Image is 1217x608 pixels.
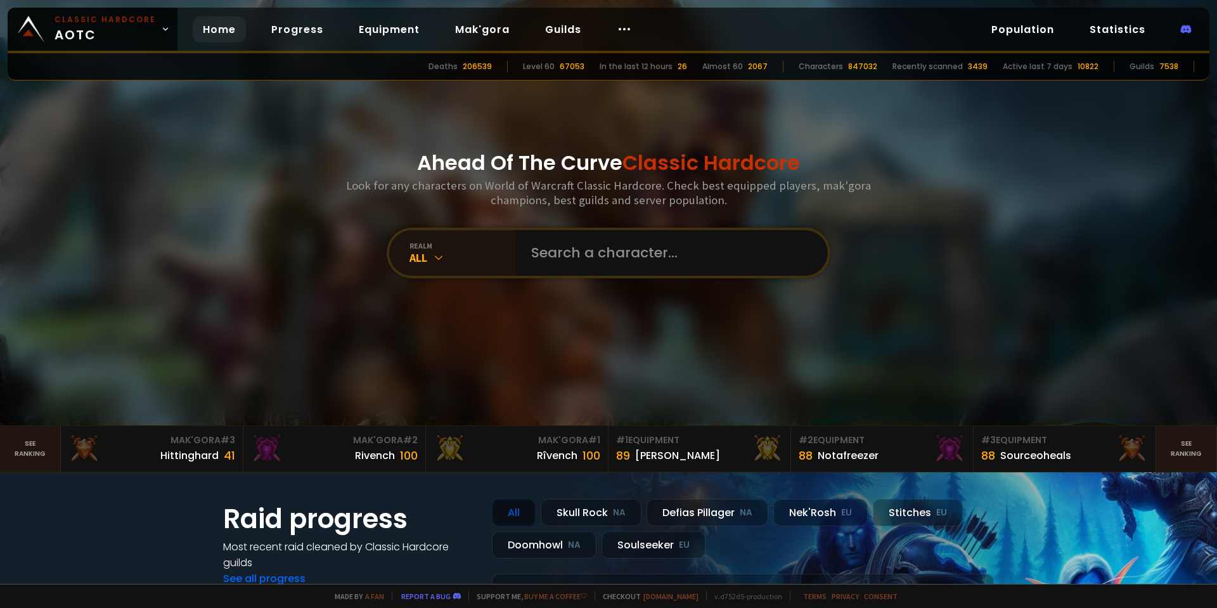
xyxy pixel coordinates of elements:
[403,434,418,446] span: # 2
[541,499,641,526] div: Skull Rock
[261,16,333,42] a: Progress
[523,61,555,72] div: Level 60
[55,14,156,25] small: Classic Hardcore
[583,447,600,464] div: 100
[968,61,988,72] div: 3439
[341,178,876,207] h3: Look for any characters on World of Warcraft Classic Hardcore. Check best equipped players, mak'g...
[643,592,699,601] a: [DOMAIN_NAME]
[61,426,243,472] a: Mak'Gora#3Hittinghard41
[8,8,177,51] a: Classic HardcoreAOTC
[841,507,852,519] small: EU
[748,61,768,72] div: 2067
[223,539,477,571] h4: Most recent raid cleaned by Classic Hardcore guilds
[568,539,581,552] small: NA
[1000,448,1071,463] div: Sourceoheals
[160,448,219,463] div: Hittinghard
[428,61,458,72] div: Deaths
[799,434,813,446] span: # 2
[974,426,1156,472] a: #3Equipment88Sourceoheals
[622,148,800,177] span: Classic Hardcore
[602,531,705,559] div: Soulseeker
[981,16,1064,42] a: Population
[417,148,800,178] h1: Ahead Of The Curve
[524,592,587,601] a: Buy me a coffee
[936,507,947,519] small: EU
[702,61,743,72] div: Almost 60
[400,447,418,464] div: 100
[678,61,687,72] div: 26
[981,434,1148,447] div: Equipment
[679,539,690,552] small: EU
[349,16,430,42] a: Equipment
[616,434,783,447] div: Equipment
[1078,61,1098,72] div: 10822
[1130,61,1154,72] div: Guilds
[537,448,577,463] div: Rîvench
[616,434,628,446] span: # 1
[613,507,626,519] small: NA
[68,434,235,447] div: Mak'Gora
[1003,61,1072,72] div: Active last 7 days
[365,592,384,601] a: a fan
[803,592,827,601] a: Terms
[892,61,963,72] div: Recently scanned
[463,61,492,72] div: 206539
[864,592,898,601] a: Consent
[818,448,879,463] div: Notafreezer
[791,426,974,472] a: #2Equipment88Notafreezer
[848,61,877,72] div: 847032
[1079,16,1156,42] a: Statistics
[223,571,306,586] a: See all progress
[616,447,630,464] div: 89
[426,426,608,472] a: Mak'Gora#1Rîvench100
[706,592,782,601] span: v. d752d5 - production
[355,448,395,463] div: Rivench
[492,574,994,607] a: [DATE]zgpetri on godDefias Pillager8 /90
[251,434,418,447] div: Mak'Gora
[635,448,720,463] div: [PERSON_NAME]
[243,426,426,472] a: Mak'Gora#2Rivench100
[773,499,868,526] div: Nek'Rosh
[401,592,451,601] a: Report a bug
[1156,426,1217,472] a: Seeranking
[409,241,516,250] div: realm
[832,592,859,601] a: Privacy
[221,434,235,446] span: # 3
[1159,61,1178,72] div: 7538
[434,434,600,447] div: Mak'Gora
[799,434,965,447] div: Equipment
[224,447,235,464] div: 41
[492,499,536,526] div: All
[327,592,384,601] span: Made by
[492,531,596,559] div: Doomhowl
[981,447,995,464] div: 88
[799,447,813,464] div: 88
[55,14,156,44] span: AOTC
[608,426,791,472] a: #1Equipment89[PERSON_NAME]
[647,499,768,526] div: Defias Pillager
[535,16,591,42] a: Guilds
[600,61,673,72] div: In the last 12 hours
[468,592,587,601] span: Support me,
[560,61,584,72] div: 67053
[740,507,752,519] small: NA
[524,230,813,276] input: Search a character...
[799,61,843,72] div: Characters
[409,250,516,265] div: All
[981,434,996,446] span: # 3
[595,592,699,601] span: Checkout
[193,16,246,42] a: Home
[873,499,963,526] div: Stitches
[445,16,520,42] a: Mak'gora
[223,499,477,539] h1: Raid progress
[588,434,600,446] span: # 1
